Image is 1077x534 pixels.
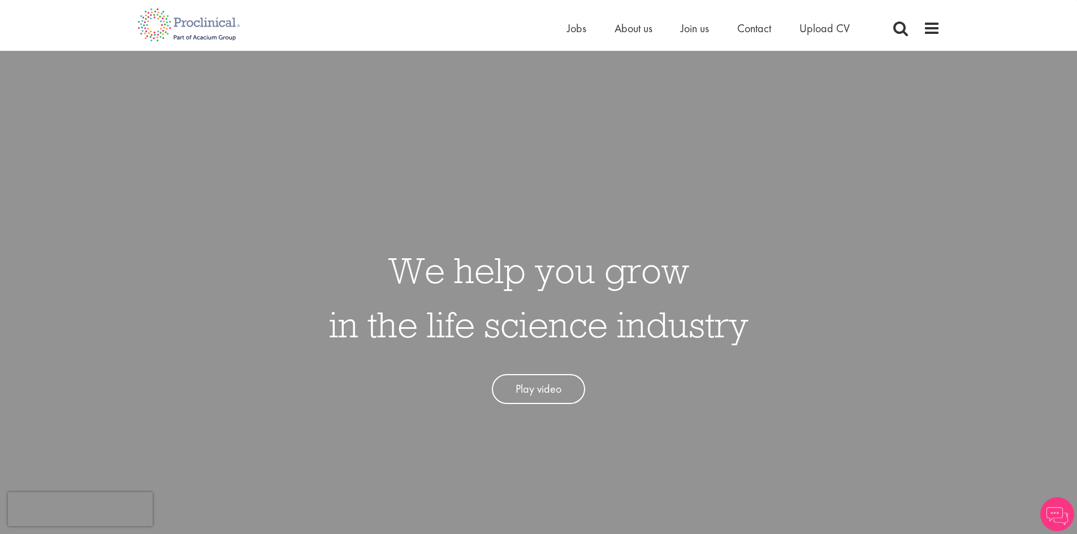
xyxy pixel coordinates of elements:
a: Join us [681,21,709,36]
a: Upload CV [799,21,850,36]
a: Play video [492,374,585,404]
a: Contact [737,21,771,36]
a: About us [615,21,652,36]
h1: We help you grow in the life science industry [329,243,749,351]
a: Jobs [567,21,586,36]
img: Chatbot [1040,497,1074,531]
